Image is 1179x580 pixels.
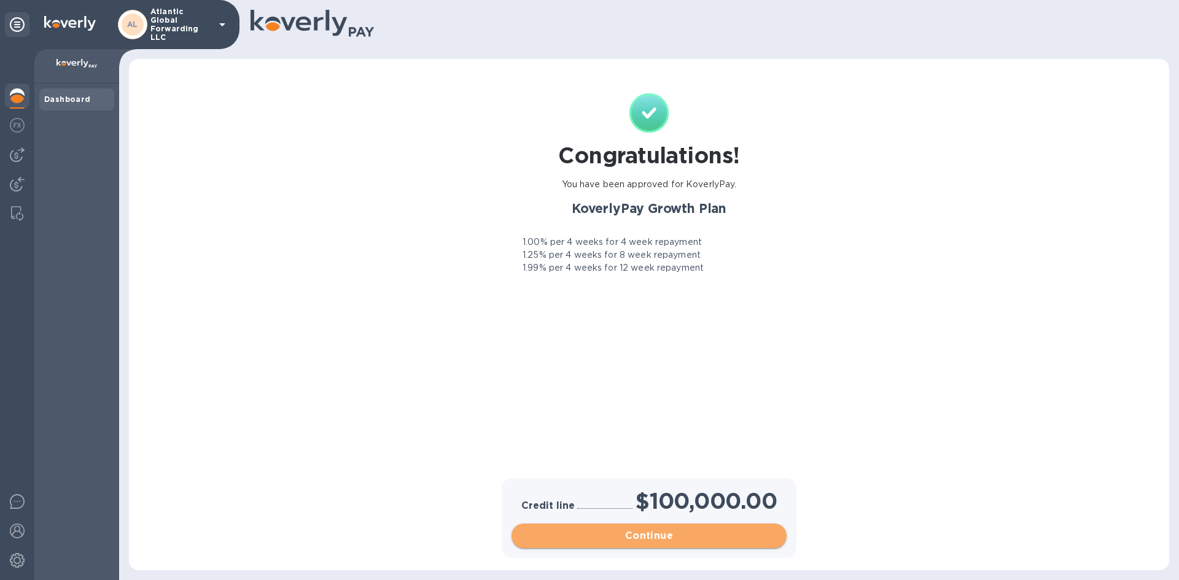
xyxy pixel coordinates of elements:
[521,500,575,512] h3: Credit line
[523,261,704,274] p: 1.99% per 4 weeks for 12 week repayment
[44,16,96,31] img: Logo
[523,236,702,249] p: 1.00% per 4 weeks for 4 week repayment
[562,178,737,191] p: You have been approved for KoverlyPay.
[558,142,739,168] h1: Congratulations!
[10,118,25,133] img: Foreign exchange
[150,7,212,42] p: Atlantic Global Forwarding LLC
[44,95,91,104] b: Dashboard
[504,201,794,216] h2: KoverlyPay Growth Plan
[521,528,777,543] span: Continue
[523,249,701,261] p: 1.25% per 4 weeks for 8 week repayment
[5,12,29,37] div: Unpin categories
[127,20,138,29] b: AL
[635,488,777,514] h1: $100,000.00
[512,524,787,548] button: Continue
